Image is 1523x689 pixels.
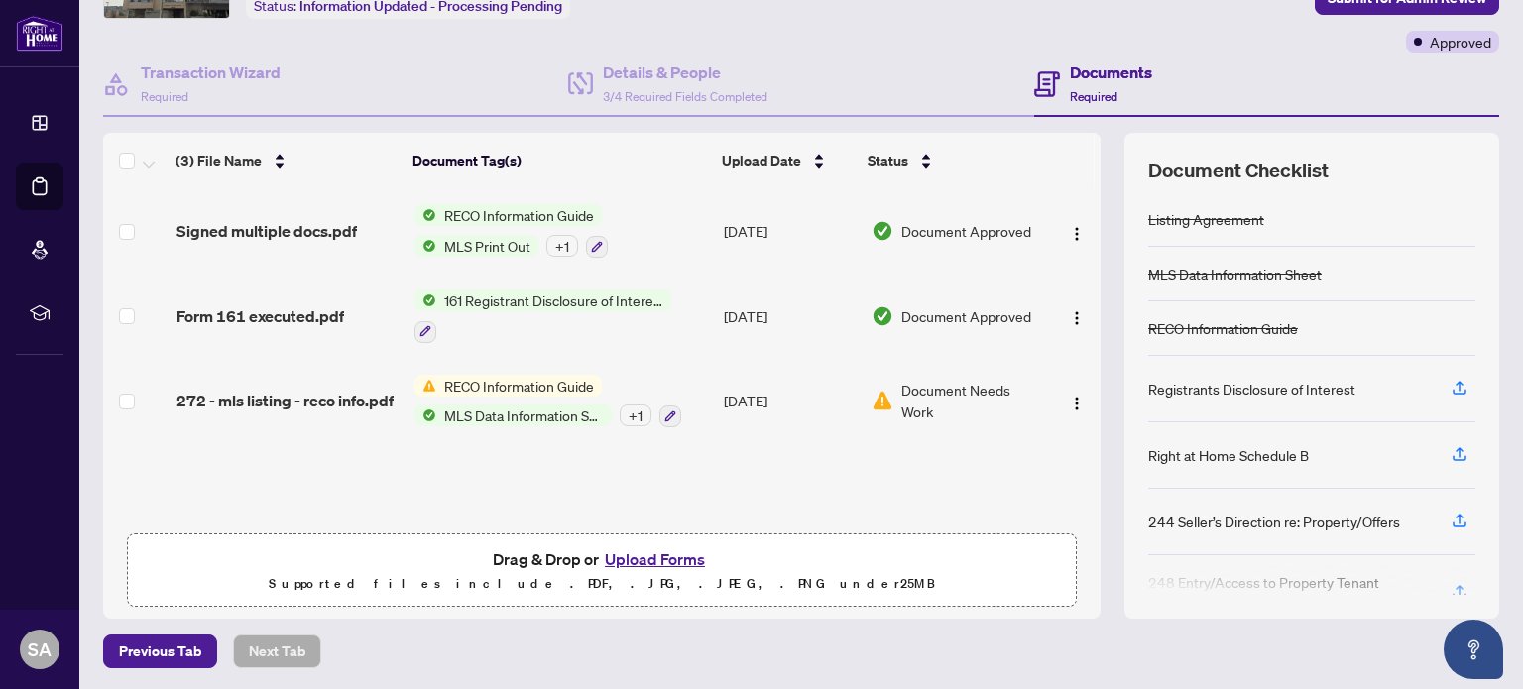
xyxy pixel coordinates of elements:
img: Status Icon [414,289,436,311]
th: Upload Date [714,133,860,188]
h4: Details & People [603,60,767,84]
button: Logo [1061,215,1093,247]
img: Document Status [872,220,893,242]
span: RECO Information Guide [436,204,602,226]
span: Document Checklist [1148,157,1329,184]
div: MLS Data Information Sheet [1148,263,1322,285]
img: Status Icon [414,404,436,426]
button: Open asap [1444,620,1503,679]
span: Document Needs Work [901,379,1040,422]
img: Logo [1069,226,1085,242]
span: Required [141,89,188,104]
img: Status Icon [414,204,436,226]
button: Status Icon161 Registrant Disclosure of Interest - Disposition ofProperty [414,289,671,343]
span: MLS Data Information Sheet [436,404,612,426]
th: Status [860,133,1042,188]
button: Next Tab [233,634,321,668]
span: (3) File Name [176,150,262,172]
img: Logo [1069,310,1085,326]
h4: Documents [1070,60,1152,84]
div: + 1 [546,235,578,257]
button: Status IconRECO Information GuideStatus IconMLS Print Out+1 [414,204,608,258]
div: Right at Home Schedule B [1148,444,1309,466]
span: Upload Date [722,150,801,172]
span: MLS Print Out [436,235,538,257]
img: Status Icon [414,235,436,257]
button: Logo [1061,300,1093,332]
div: + 1 [620,404,651,426]
span: Document Approved [901,305,1031,327]
span: Signed multiple docs.pdf [176,219,357,243]
button: Status IconRECO Information GuideStatus IconMLS Data Information Sheet+1 [414,375,681,428]
span: 161 Registrant Disclosure of Interest - Disposition ofProperty [436,289,671,311]
div: Listing Agreement [1148,208,1264,230]
span: 3/4 Required Fields Completed [603,89,767,104]
span: Approved [1430,31,1491,53]
button: Previous Tab [103,634,217,668]
p: Supported files include .PDF, .JPG, .JPEG, .PNG under 25 MB [140,572,1064,596]
th: Document Tag(s) [405,133,714,188]
span: 272 - mls listing - reco info.pdf [176,389,394,412]
div: RECO Information Guide [1148,317,1298,339]
th: (3) File Name [168,133,405,188]
span: Document Approved [901,220,1031,242]
button: Upload Forms [599,546,711,572]
button: Logo [1061,385,1093,416]
span: Form 161 executed.pdf [176,304,344,328]
td: [DATE] [716,274,864,359]
span: SA [28,635,52,663]
span: RECO Information Guide [436,375,602,397]
span: Required [1070,89,1117,104]
span: Previous Tab [119,635,201,667]
span: Status [868,150,908,172]
td: [DATE] [716,188,864,274]
span: Drag & Drop or [493,546,711,572]
div: 244 Seller’s Direction re: Property/Offers [1148,511,1400,532]
span: Drag & Drop orUpload FormsSupported files include .PDF, .JPG, .JPEG, .PNG under25MB [128,534,1076,608]
div: Registrants Disclosure of Interest [1148,378,1355,400]
img: Document Status [872,390,893,411]
img: Logo [1069,396,1085,411]
h4: Transaction Wizard [141,60,281,84]
img: Document Status [872,305,893,327]
img: logo [16,15,63,52]
td: [DATE] [716,359,864,444]
img: Status Icon [414,375,436,397]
